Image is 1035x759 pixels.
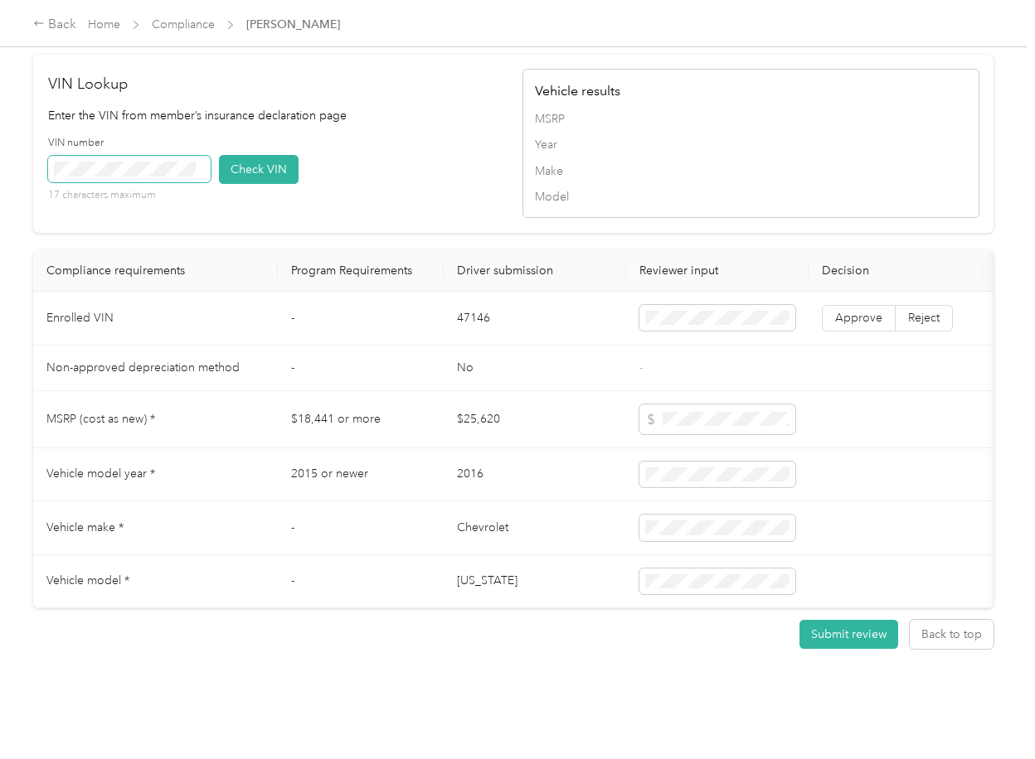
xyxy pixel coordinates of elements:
th: Decision [809,250,983,292]
th: Reviewer input [626,250,809,292]
span: Enrolled VIN [46,311,114,325]
label: VIN number [48,136,211,151]
td: - [278,501,444,555]
span: [PERSON_NAME] [246,16,340,33]
h2: VIN Lookup [48,73,505,95]
td: - [278,346,444,391]
span: MSRP (cost as new) * [46,412,155,426]
span: Make [535,162,967,180]
h4: Vehicle results [535,81,967,101]
span: - [639,360,643,375]
span: Year [535,136,967,153]
td: Vehicle make * [33,501,278,555]
span: MSRP [535,110,967,128]
td: Vehicle model year * [33,448,278,502]
a: Compliance [152,17,215,31]
td: - [278,555,444,609]
th: Driver submission [444,250,626,292]
button: Check VIN [219,155,299,184]
th: Compliance requirements [33,250,278,292]
td: - [278,292,444,346]
td: No [444,346,626,391]
td: $25,620 [444,391,626,448]
p: Enter the VIN from member’s insurance declaration page [48,107,505,124]
p: 17 characters maximum [48,188,211,203]
span: Vehicle model year * [46,467,155,481]
iframe: Everlance-gr Chat Button Frame [942,666,1035,759]
span: Reject [908,311,940,325]
a: Home [88,17,120,31]
button: Submit review [799,620,898,649]
td: Vehicle model * [33,555,278,609]
td: 2015 or newer [278,448,444,502]
span: Approve [835,311,882,325]
td: $18,441 or more [278,391,444,448]
td: [US_STATE] [444,555,626,609]
span: Vehicle make * [46,520,124,534]
td: 2016 [444,448,626,502]
td: 47146 [444,292,626,346]
span: Non-approved depreciation method [46,360,240,375]
button: Back to top [910,620,994,649]
td: Chevrolet [444,501,626,555]
td: Non-approved depreciation method [33,346,278,391]
th: Program Requirements [278,250,444,292]
span: Vehicle model * [46,573,129,587]
td: Enrolled VIN [33,292,278,346]
span: Model [535,188,967,205]
div: Back [33,15,76,35]
td: MSRP (cost as new) * [33,391,278,448]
